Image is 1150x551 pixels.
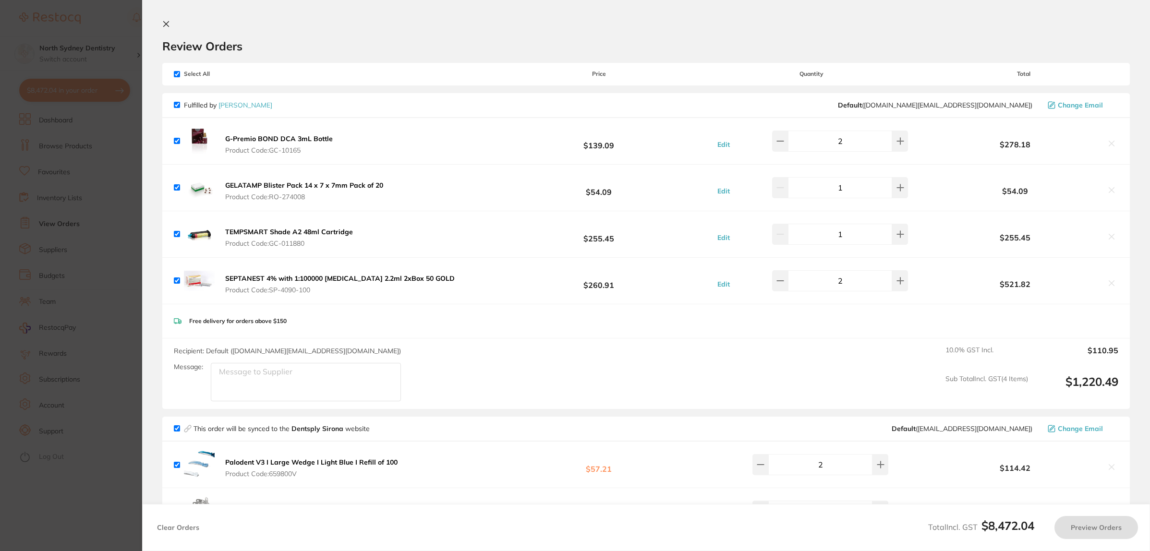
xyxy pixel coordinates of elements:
[194,425,370,432] p: This order will be synced to the website
[1036,375,1118,401] output: $1,220.49
[174,71,270,77] span: Select All
[1045,101,1118,109] button: Change Email
[504,456,693,474] b: $57.21
[504,71,693,77] span: Price
[222,134,336,155] button: G-Premio BOND DCA 3mL Bottle Product Code:GC-10165
[222,228,356,248] button: TEMPSMART Shade A2 48ml Cartridge Product Code:GC-011880
[225,146,333,154] span: Product Code: GC-10165
[225,458,398,467] b: Palodent V3 I Large Wedge I Light Blue I Refill of 100
[225,193,383,201] span: Product Code: RO-274008
[928,522,1034,532] span: Total Incl. GST
[184,496,215,527] img: NGQzeng2ZA
[184,126,215,156] img: Y281Y2Vtcw
[225,181,383,190] b: GELATAMP Blister Pack 14 x 7 x 7mm Pack of 20
[184,219,215,250] img: c3g0MXBncA
[504,132,693,150] b: $139.09
[930,233,1101,242] b: $255.45
[291,424,345,433] strong: Dentsply Sirona
[225,286,455,294] span: Product Code: SP-4090-100
[225,470,398,478] span: Product Code: 659800V
[225,134,333,143] b: G-Premio BOND DCA 3mL Bottle
[981,518,1034,533] b: $8,472.04
[930,187,1101,195] b: $54.09
[184,172,215,203] img: NWdoeGF2Nw
[162,39,1130,53] h2: Review Orders
[930,464,1101,472] b: $114.42
[945,346,1028,367] span: 10.0 % GST Incl.
[892,425,1032,432] span: clientservices@dentsplysirona.com
[222,181,386,201] button: GELATAMP Blister Pack 14 x 7 x 7mm Pack of 20 Product Code:RO-274008
[714,140,733,149] button: Edit
[174,347,401,355] span: Recipient: Default ( [DOMAIN_NAME][EMAIL_ADDRESS][DOMAIN_NAME] )
[222,458,400,478] button: Palodent V3 I Large Wedge I Light Blue I Refill of 100 Product Code:659800V
[1058,101,1103,109] span: Change Email
[945,375,1028,401] span: Sub Total Incl. GST ( 4 Items)
[174,363,203,371] label: Message:
[1054,516,1138,539] button: Preview Orders
[189,318,287,324] p: Free delivery for orders above $150
[225,240,353,247] span: Product Code: GC-011880
[714,233,733,242] button: Edit
[930,71,1118,77] span: Total
[225,274,455,283] b: SEPTANEST 4% with 1:100000 [MEDICAL_DATA] 2.2ml 2xBox 50 GOLD
[184,101,272,109] p: Fulfilled by
[504,272,693,289] b: $260.91
[504,225,693,243] b: $255.45
[504,503,693,520] b: $68.34
[892,424,916,433] b: Default
[693,71,930,77] span: Quantity
[222,274,458,294] button: SEPTANEST 4% with 1:100000 [MEDICAL_DATA] 2.2ml 2xBox 50 GOLD Product Code:SP-4090-100
[154,516,202,539] button: Clear Orders
[930,140,1101,149] b: $278.18
[1036,346,1118,367] output: $110.95
[184,265,215,296] img: bHBhcmR4MQ
[714,280,733,288] button: Edit
[838,101,1032,109] span: customer.care@henryschein.com.au
[504,179,693,196] b: $54.09
[930,280,1101,288] b: $521.82
[1058,425,1103,432] span: Change Email
[838,101,862,109] b: Default
[225,228,353,236] b: TEMPSMART Shade A2 48ml Cartridge
[218,101,272,109] a: [PERSON_NAME]
[184,449,215,480] img: Z241b3JyMA
[1045,424,1118,433] button: Change Email
[714,187,733,195] button: Edit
